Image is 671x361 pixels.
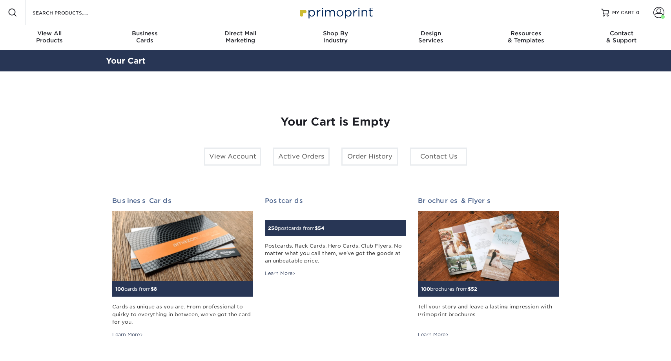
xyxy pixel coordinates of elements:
[318,225,325,231] span: 54
[383,30,478,44] div: Services
[265,270,296,277] div: Learn More
[151,286,154,292] span: $
[341,148,398,166] a: Order History
[115,286,157,292] small: cards from
[32,8,108,17] input: SEARCH PRODUCTS.....
[421,286,477,292] small: brochures from
[478,30,574,37] span: Resources
[418,197,559,338] a: Brochures & Flyers 100brochures from$52 Tell your story and leave a lasting impression with Primo...
[418,197,559,204] h2: Brochures & Flyers
[97,25,193,50] a: BusinessCards
[574,30,669,37] span: Contact
[612,9,635,16] span: MY CART
[410,148,467,166] a: Contact Us
[112,197,253,338] a: Business Cards 100cards from$8 Cards as unique as you are. From professional to quirky to everyth...
[193,30,288,44] div: Marketing
[288,30,383,44] div: Industry
[574,30,669,44] div: & Support
[273,148,330,166] a: Active Orders
[2,25,97,50] a: View AllProducts
[265,197,406,204] h2: Postcards
[421,286,430,292] span: 100
[268,225,325,231] small: postcards from
[193,25,288,50] a: Direct MailMarketing
[471,286,477,292] span: 52
[288,30,383,37] span: Shop By
[2,30,97,44] div: Products
[418,303,559,326] div: Tell your story and leave a lasting impression with Primoprint brochures.
[115,286,124,292] span: 100
[265,197,406,277] a: Postcards 250postcards from$54 Postcards. Rack Cards. Hero Cards. Club Flyers. No matter what you...
[636,10,640,15] span: 0
[418,331,449,338] div: Learn More
[315,225,318,231] span: $
[154,286,157,292] span: 8
[383,30,478,37] span: Design
[478,30,574,44] div: & Templates
[574,25,669,50] a: Contact& Support
[265,242,406,265] div: Postcards. Rack Cards. Hero Cards. Club Flyers. No matter what you call them, we've got the goods...
[468,286,471,292] span: $
[112,331,143,338] div: Learn More
[193,30,288,37] span: Direct Mail
[288,25,383,50] a: Shop ByIndustry
[383,25,478,50] a: DesignServices
[296,4,375,21] img: Primoprint
[97,30,193,37] span: Business
[2,30,97,37] span: View All
[418,211,559,281] img: Brochures & Flyers
[478,25,574,50] a: Resources& Templates
[112,197,253,204] h2: Business Cards
[112,303,253,326] div: Cards as unique as you are. From professional to quirky to everything in between, we've got the c...
[112,115,559,129] h1: Your Cart is Empty
[268,225,278,231] span: 250
[106,56,146,66] a: Your Cart
[112,211,253,281] img: Business Cards
[97,30,193,44] div: Cards
[204,148,261,166] a: View Account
